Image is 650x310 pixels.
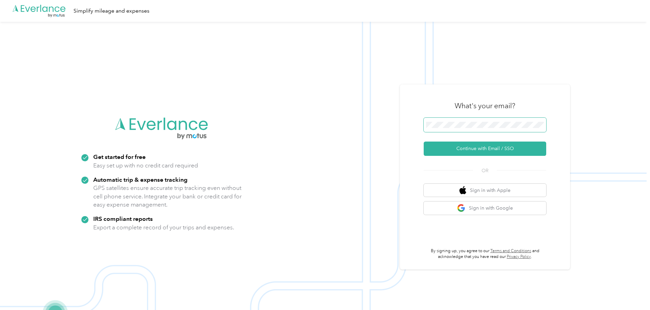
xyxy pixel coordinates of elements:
[457,204,466,212] img: google logo
[459,186,466,195] img: apple logo
[93,161,198,170] p: Easy set up with no credit card required
[473,167,497,174] span: OR
[424,201,546,215] button: google logoSign in with Google
[490,248,531,254] a: Terms and Conditions
[74,7,149,15] div: Simplify mileage and expenses
[455,101,515,111] h3: What's your email?
[93,153,146,160] strong: Get started for free
[424,184,546,197] button: apple logoSign in with Apple
[93,184,242,209] p: GPS satellites ensure accurate trip tracking even without cell phone service. Integrate your bank...
[507,254,531,259] a: Privacy Policy
[93,215,153,222] strong: IRS compliant reports
[93,176,188,183] strong: Automatic trip & expense tracking
[424,142,546,156] button: Continue with Email / SSO
[93,223,234,232] p: Export a complete record of your trips and expenses.
[424,248,546,260] p: By signing up, you agree to our and acknowledge that you have read our .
